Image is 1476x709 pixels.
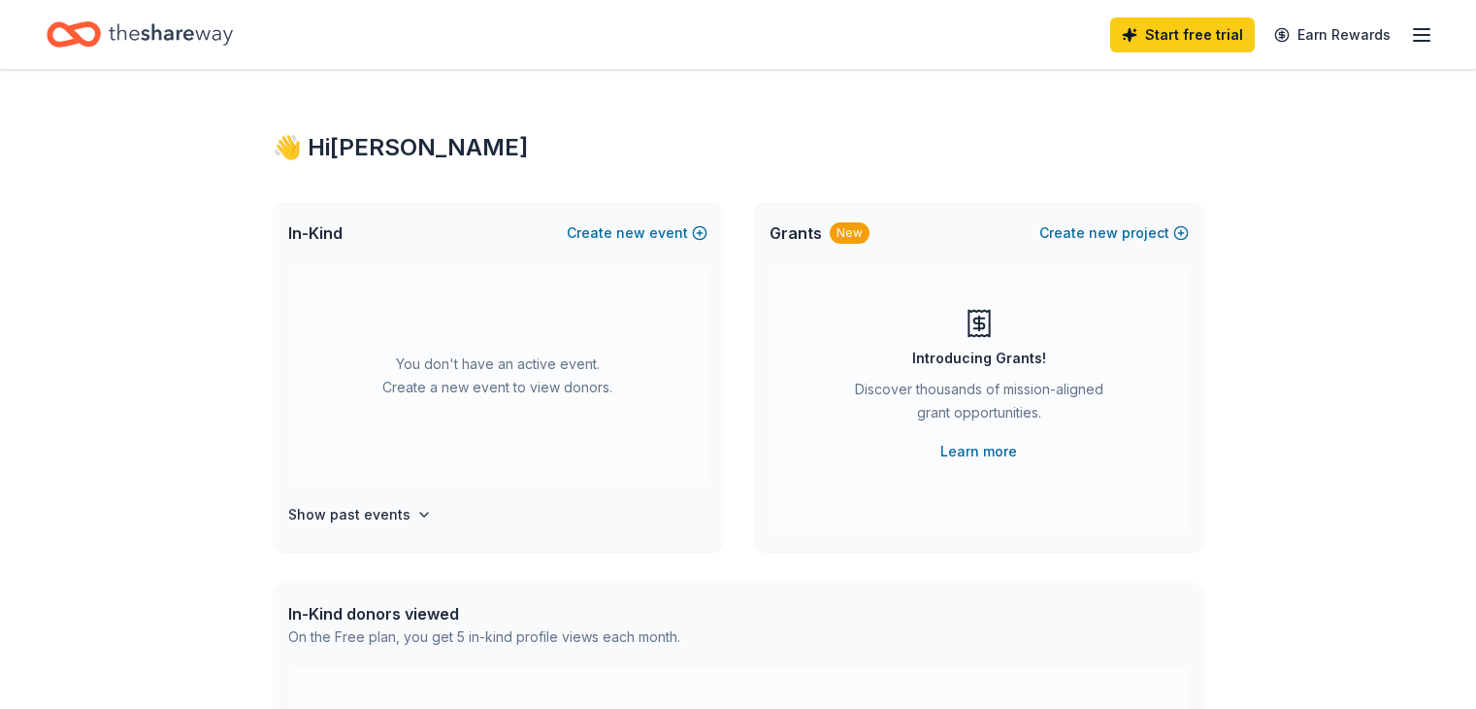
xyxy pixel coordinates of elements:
[770,221,822,245] span: Grants
[912,347,1046,370] div: Introducing Grants!
[288,503,410,526] h4: Show past events
[273,132,1204,163] div: 👋 Hi [PERSON_NAME]
[847,378,1111,432] div: Discover thousands of mission-aligned grant opportunities.
[1110,17,1255,52] a: Start free trial
[47,12,233,57] a: Home
[288,221,343,245] span: In-Kind
[567,221,707,245] button: Createnewevent
[940,440,1017,463] a: Learn more
[616,221,645,245] span: new
[288,264,707,488] div: You don't have an active event. Create a new event to view donors.
[288,625,680,649] div: On the Free plan, you get 5 in-kind profile views each month.
[288,602,680,625] div: In-Kind donors viewed
[1039,221,1189,245] button: Createnewproject
[1089,221,1118,245] span: new
[288,503,432,526] button: Show past events
[830,222,869,244] div: New
[1263,17,1402,52] a: Earn Rewards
